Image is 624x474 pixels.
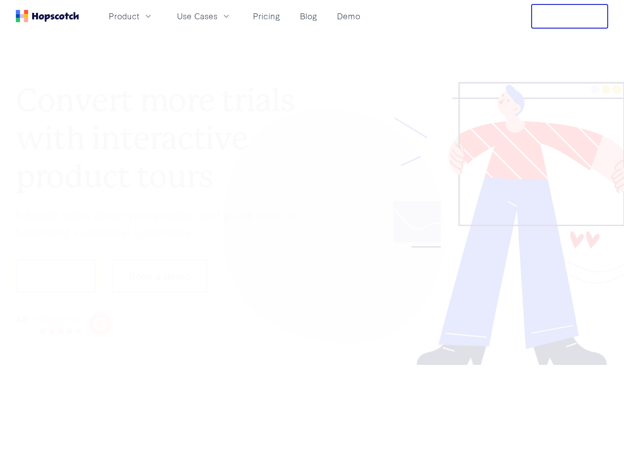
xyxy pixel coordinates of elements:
[112,260,208,292] button: Book a demo
[171,8,237,24] button: Use Cases
[16,313,83,325] div: / 5 stars on G2
[16,260,96,292] button: Show me!
[16,206,312,240] p: Educate users about your product and guide them to becoming successful customers.
[16,81,312,195] h1: Convert more trials with interactive product tours
[333,8,364,24] a: Demo
[16,10,79,22] a: Home
[177,10,217,22] span: Use Cases
[296,8,321,24] a: Blog
[249,8,284,24] a: Pricing
[16,313,27,324] strong: 4.8
[103,8,159,24] button: Product
[109,10,139,22] span: Product
[531,4,608,29] button: Free Trial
